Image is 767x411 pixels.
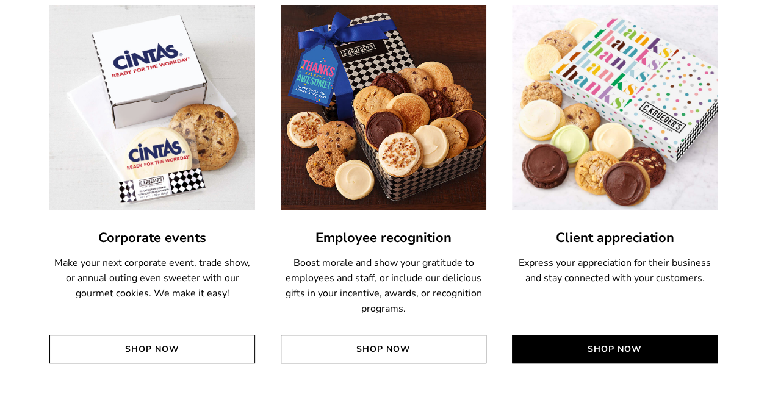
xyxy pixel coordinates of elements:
a: Corporate events [49,229,255,248]
img: Client appreciation [512,5,718,210]
p: Boost morale and show your gratitude to employees and staff, or include our delicious gifts in yo... [281,256,486,316]
p: Make your next corporate event, trade show, or annual outing even sweeter with our gourmet cookie... [49,256,255,301]
img: Corporate events [49,5,255,210]
a: Employee recognition [281,229,486,248]
a: Shop Now [281,335,486,363]
a: Shop Now [512,335,718,363]
p: Express your appreciation for their business and stay connected with your customers. [512,256,718,286]
img: Employee recognition [281,5,486,210]
a: Shop Now [49,335,255,363]
a: Client appreciation [512,229,718,248]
